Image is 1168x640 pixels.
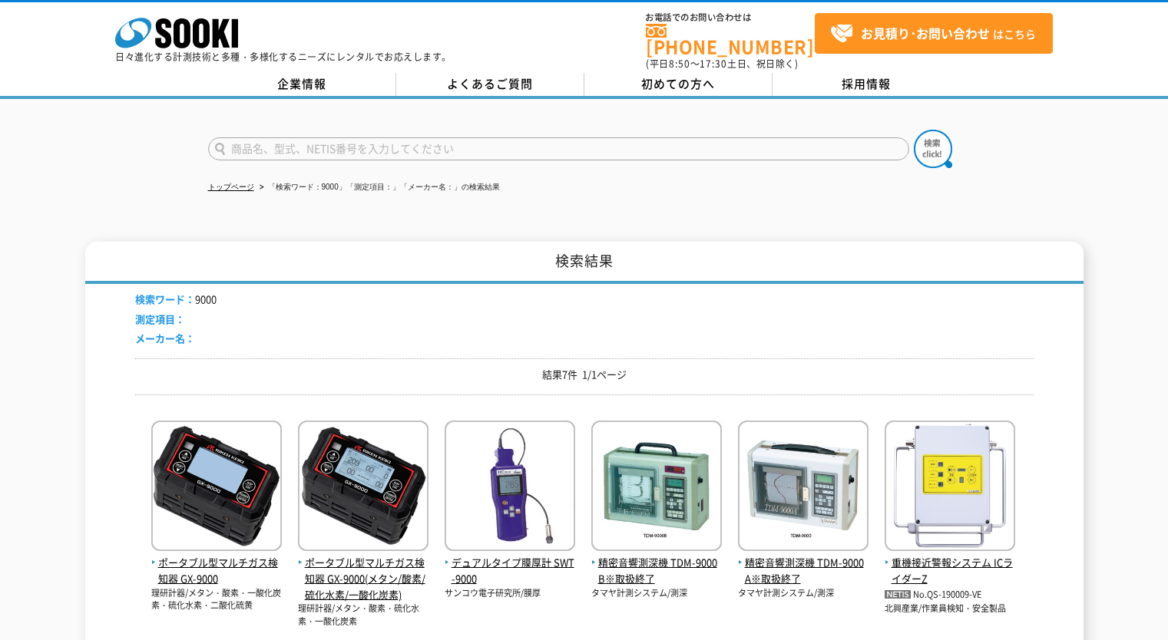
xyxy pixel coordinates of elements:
[151,539,282,586] a: ポータブル型マルチガス検知器 GX-9000
[646,13,815,22] span: お電話でのお問い合わせは
[135,312,185,326] span: 測定項目：
[591,421,722,555] img: TDM-9000B※取扱終了
[591,555,722,587] span: 精密音響測深機 TDM-9000B※取扱終了
[669,57,690,71] span: 8:50
[298,555,428,602] span: ポータブル型マルチガス検知器 GX-9000(メタン/酸素/硫化水素/一酸化炭素)
[298,539,428,602] a: ポータブル型マルチガス検知器 GX-9000(メタン/酸素/硫化水素/一酸化炭素)
[885,602,1015,615] p: 北興産業/作業員検知・安全製品
[646,57,798,71] span: (平日 ～ 土日、祝日除く)
[135,331,195,345] span: メーカー名：
[885,587,1015,603] p: No.QS-190009-VE
[208,73,396,96] a: 企業情報
[646,24,815,55] a: [PHONE_NUMBER]
[885,555,1015,587] span: 重機接近警報システム ICライダーZ
[584,73,773,96] a: 初めての方へ
[591,539,722,586] a: 精密音響測深機 TDM-9000B※取扱終了
[641,75,715,92] span: 初めての方へ
[861,24,990,42] strong: お見積り･お問い合わせ
[298,602,428,628] p: 理研計器/メタン・酸素・硫化水素・一酸化炭素
[85,242,1084,284] h1: 検索結果
[445,421,575,555] img: SWT-9000
[208,137,909,160] input: 商品名、型式、NETIS番号を入力してください
[445,587,575,600] p: サンコウ電子研究所/膜厚
[135,292,217,308] li: 9000
[830,22,1036,45] span: はこちら
[135,367,1034,383] p: 結果7件 1/1ページ
[445,555,575,587] span: デュアルタイプ膜厚計 SWT-9000
[738,587,869,600] p: タマヤ計測システム/測深
[815,13,1053,54] a: お見積り･お問い合わせはこちら
[135,292,195,306] span: 検索ワード：
[256,180,500,196] li: 「検索ワード：9000」「測定項目：」「メーカー名：」の検索結果
[700,57,727,71] span: 17:30
[885,421,1015,555] img: ICライダーZ
[115,52,452,61] p: 日々進化する計測技術と多種・多様化するニーズにレンタルでお応えします。
[773,73,961,96] a: 採用情報
[738,539,869,586] a: 精密音響測深機 TDM-9000A※取扱終了
[445,539,575,586] a: デュアルタイプ膜厚計 SWT-9000
[396,73,584,96] a: よくあるご質問
[208,183,254,191] a: トップページ
[885,539,1015,586] a: 重機接近警報システム ICライダーZ
[591,587,722,600] p: タマヤ計測システム/測深
[738,421,869,555] img: TDM-9000A※取扱終了
[151,587,282,612] p: 理研計器/メタン・酸素・一酸化炭素・硫化水素・二酸化硫黄
[738,555,869,587] span: 精密音響測深機 TDM-9000A※取扱終了
[151,421,282,555] img: GX-9000
[914,130,952,168] img: btn_search.png
[151,555,282,587] span: ポータブル型マルチガス検知器 GX-9000
[298,421,428,555] img: GX-9000(メタン/酸素/硫化水素/一酸化炭素)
